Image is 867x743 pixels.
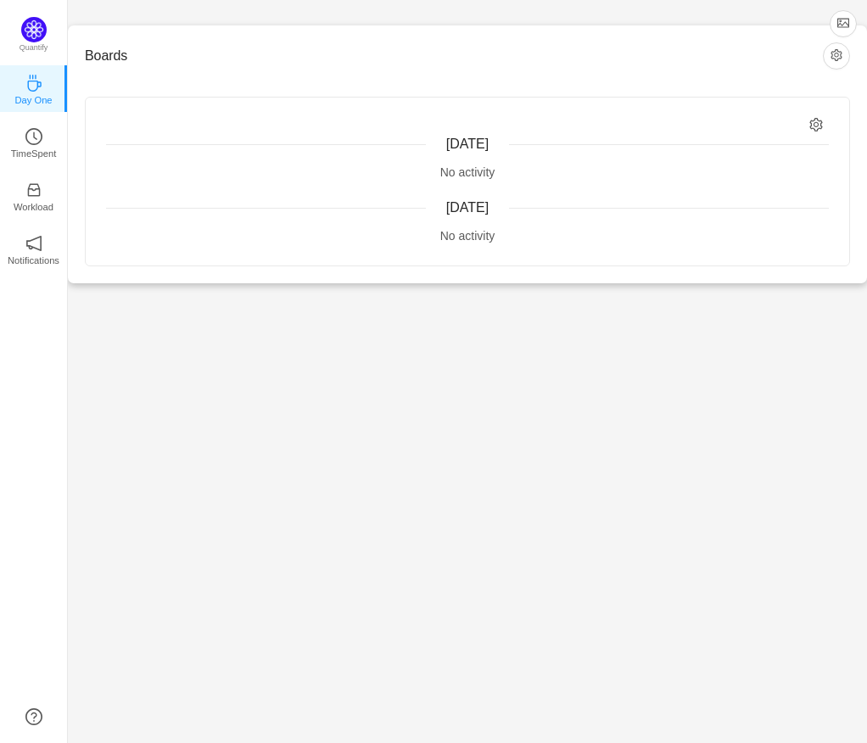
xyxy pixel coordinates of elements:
p: TimeSpent [11,146,57,161]
i: icon: inbox [25,182,42,198]
p: Quantify [20,42,48,54]
i: icon: coffee [25,75,42,92]
a: icon: inboxWorkload [25,187,42,204]
p: Day One [14,92,52,108]
span: [DATE] [446,200,489,215]
i: icon: clock-circle [25,128,42,145]
img: Quantify [21,17,47,42]
button: icon: setting [823,42,850,70]
button: icon: picture [830,10,857,37]
a: icon: clock-circleTimeSpent [25,133,42,150]
a: icon: coffeeDay One [25,80,42,97]
a: icon: question-circle [25,708,42,725]
h3: Boards [85,47,823,64]
i: icon: setting [809,118,824,132]
span: [DATE] [446,137,489,151]
i: icon: notification [25,235,42,252]
p: Workload [14,199,53,215]
a: icon: notificationNotifications [25,240,42,257]
div: No activity [106,227,829,245]
div: No activity [106,164,829,182]
p: Notifications [8,253,59,268]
